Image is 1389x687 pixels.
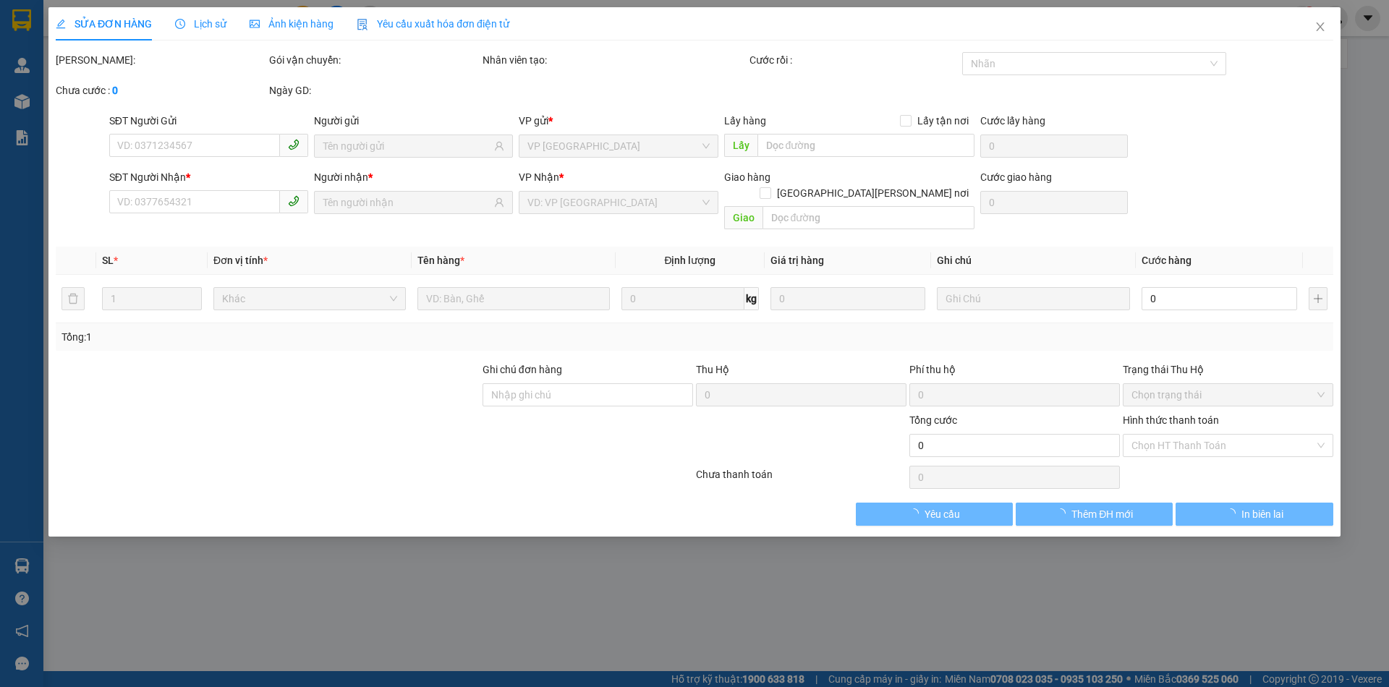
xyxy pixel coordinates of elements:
span: loading [1055,508,1071,519]
span: phone [288,139,300,150]
span: VP Thủ Đức [528,135,710,157]
span: SL [102,255,114,266]
button: plus [1309,287,1328,310]
div: [PERSON_NAME]: [56,52,266,68]
strong: Nhà xe Mỹ Loan [6,6,72,46]
label: Hình thức thanh toán [1123,414,1219,426]
span: user [495,141,505,151]
label: Cước lấy hàng [980,115,1045,127]
button: delete [61,287,85,310]
input: Ghi Chú [938,287,1130,310]
div: Ngày GD: [269,82,480,98]
div: Cước rồi : [749,52,960,68]
input: Tên người gửi [323,138,491,154]
div: Trạng thái Thu Hộ [1123,362,1333,377]
img: icon [357,19,368,30]
input: Dọc đường [757,134,974,157]
span: Tên hàng [417,255,464,266]
span: Giá trị hàng [770,255,824,266]
span: clock-circle [175,19,185,29]
span: In biên lai [1241,506,1283,522]
span: Chọn trạng thái [1131,384,1325,406]
span: Ảnh kiện hàng [250,18,334,30]
div: Chưa cước : [56,82,266,98]
b: 0 [112,85,118,96]
span: 33 Bác Ái, P Phước Hội, TX Lagi [6,51,68,92]
input: Tên người nhận [323,195,491,210]
input: Cước giao hàng [980,191,1128,214]
div: Tổng: 1 [61,329,536,345]
span: Định lượng [665,255,716,266]
div: Chưa thanh toán [694,466,908,492]
span: SỬA ĐƠN HÀNG [56,18,152,30]
div: Nhân viên tạo: [483,52,747,68]
input: Dọc đường [763,206,974,229]
div: SĐT Người Nhận [109,169,308,185]
span: Đơn vị tính [213,255,268,266]
span: Khác [222,288,397,310]
span: kg [744,287,759,310]
div: Gói vận chuyển: [269,52,480,68]
span: C89RG8UR [111,25,179,41]
div: Người nhận [314,169,513,185]
span: phone [288,195,300,207]
span: Yêu cầu xuất hóa đơn điện tử [357,18,509,30]
span: Lịch sử [175,18,226,30]
label: Ghi chú đơn hàng [483,364,562,375]
span: Giao hàng [724,171,770,183]
div: Phí thu hộ [909,362,1120,383]
span: edit [56,19,66,29]
span: loading [1226,508,1241,519]
span: Lấy hàng [724,115,766,127]
input: Cước lấy hàng [980,135,1128,158]
button: In biên lai [1176,503,1333,526]
span: Lấy tận nơi [912,113,974,129]
button: Close [1300,7,1341,48]
div: VP gửi [519,113,718,129]
input: Ghi chú đơn hàng [483,383,693,406]
span: Thu Hộ [696,364,729,375]
button: Yêu cầu [856,503,1013,526]
span: close [1314,21,1326,33]
input: VD: Bàn, Ghế [417,287,610,310]
span: Giao [724,206,763,229]
span: [GEOGRAPHIC_DATA][PERSON_NAME] nơi [771,185,974,201]
span: Tổng cước [909,414,957,426]
div: SĐT Người Gửi [109,113,308,129]
span: Thêm ĐH mới [1071,506,1133,522]
span: picture [250,19,260,29]
span: 0968278298 [6,94,71,108]
span: loading [909,508,925,519]
span: Yêu cầu [925,506,960,522]
span: user [495,197,505,208]
span: Lấy [724,134,757,157]
span: VP Nhận [519,171,560,183]
label: Cước giao hàng [980,171,1052,183]
button: Thêm ĐH mới [1016,503,1173,526]
div: Người gửi [314,113,513,129]
input: 0 [770,287,926,310]
span: Cước hàng [1142,255,1192,266]
th: Ghi chú [932,247,1136,275]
